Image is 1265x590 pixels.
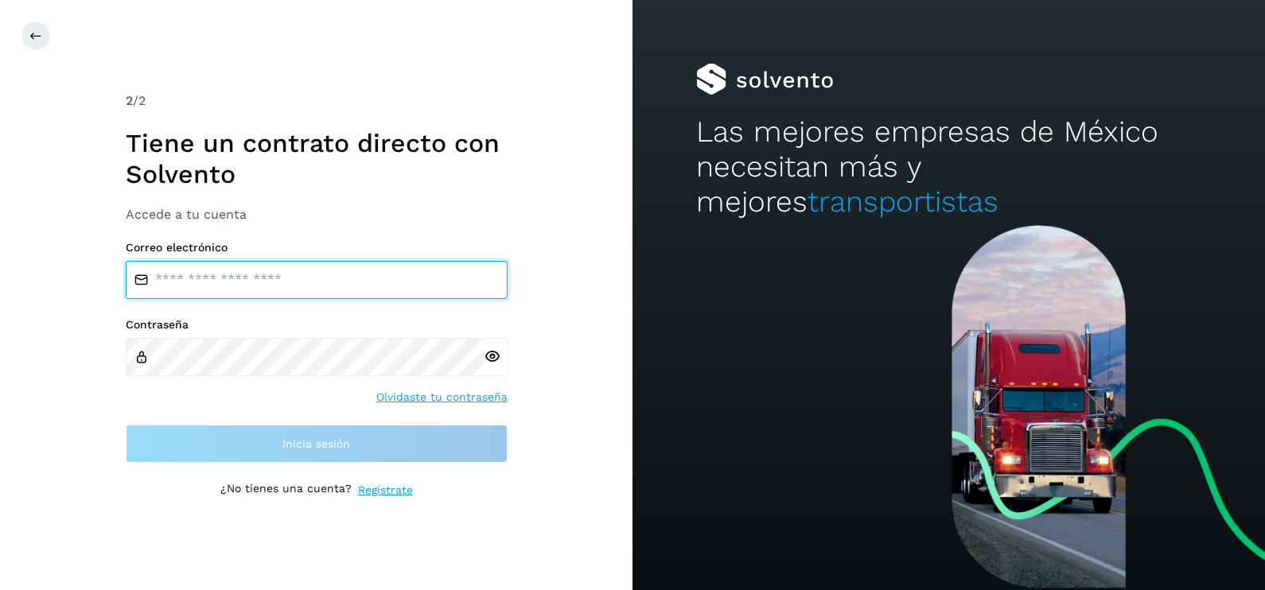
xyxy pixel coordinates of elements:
[126,128,508,189] h1: Tiene un contrato directo con Solvento
[220,482,352,499] p: ¿No tienes una cuenta?
[126,241,508,254] label: Correo electrónico
[126,318,508,332] label: Contraseña
[126,93,133,108] span: 2
[696,115,1202,220] h2: Las mejores empresas de México necesitan más y mejores
[376,389,508,406] a: Olvidaste tu contraseña
[282,438,350,449] span: Inicia sesión
[358,482,413,499] a: Regístrate
[126,207,508,222] h3: Accede a tu cuenta
[126,425,508,463] button: Inicia sesión
[808,184,998,219] span: transportistas
[126,91,508,111] div: /2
